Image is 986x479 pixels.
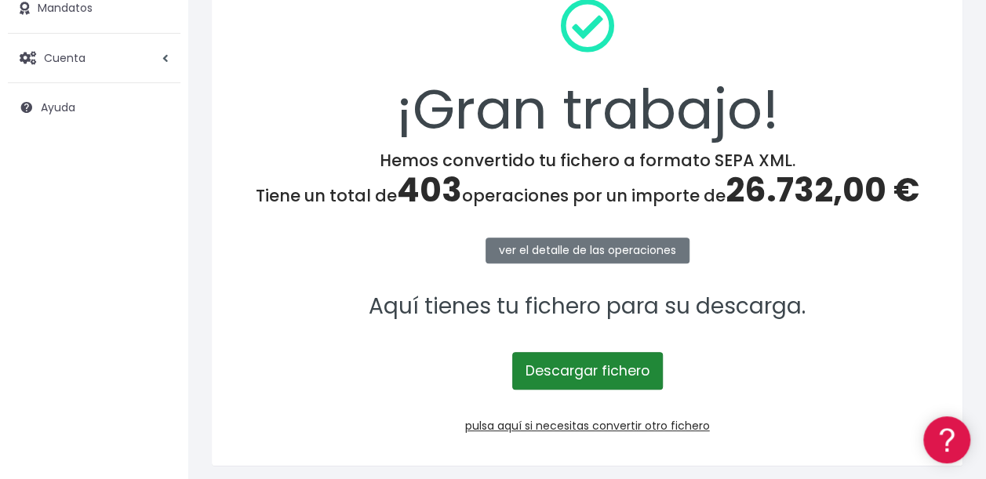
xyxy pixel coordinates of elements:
[465,418,710,434] a: pulsa aquí si necesitas convertir otro fichero
[44,49,86,65] span: Cuenta
[41,100,75,115] span: Ayuda
[397,167,462,213] span: 403
[232,151,942,210] h4: Hemos convertido tu fichero a formato SEPA XML. Tiene un total de operaciones por un importe de
[232,289,942,325] p: Aquí tienes tu fichero para su descarga.
[8,42,180,74] a: Cuenta
[486,238,689,263] a: ver el detalle de las operaciones
[726,167,919,213] span: 26.732,00 €
[8,91,180,124] a: Ayuda
[512,352,663,390] a: Descargar fichero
